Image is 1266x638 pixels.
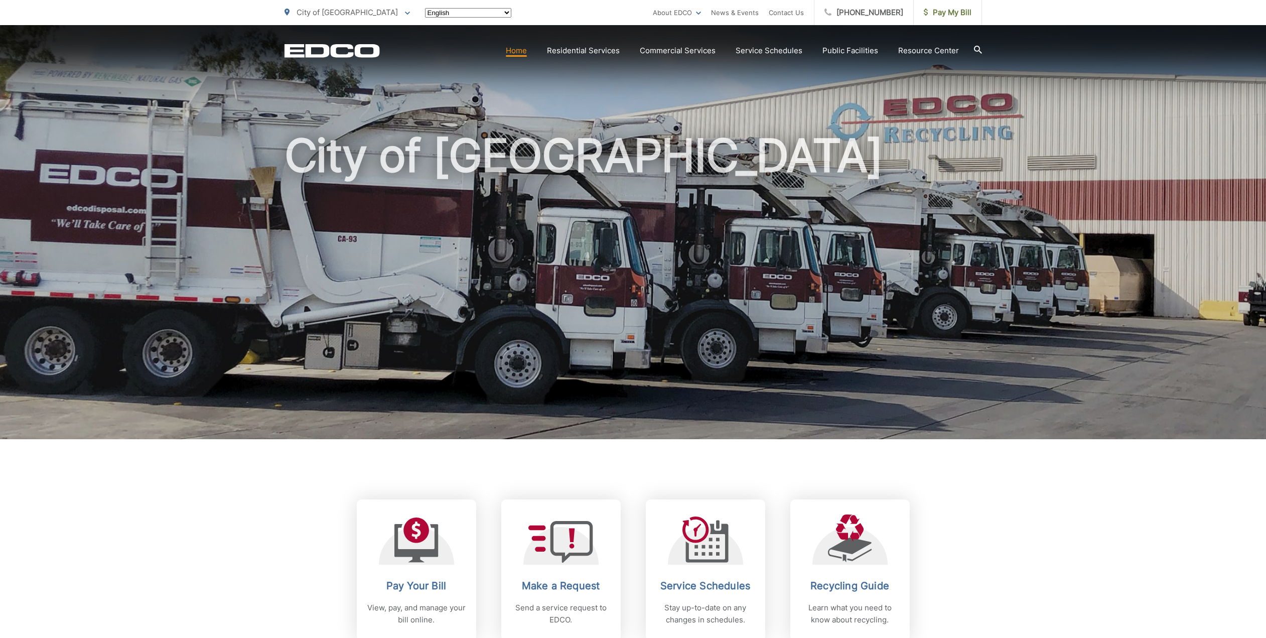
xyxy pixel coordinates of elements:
a: Residential Services [547,45,620,57]
span: City of [GEOGRAPHIC_DATA] [297,8,398,17]
select: Select a language [425,8,511,18]
a: Resource Center [898,45,959,57]
span: Pay My Bill [924,7,971,19]
a: Public Facilities [822,45,878,57]
a: EDCD logo. Return to the homepage. [285,44,380,58]
p: View, pay, and manage your bill online. [367,602,466,626]
a: Commercial Services [640,45,716,57]
a: Service Schedules [736,45,802,57]
h2: Recycling Guide [800,580,900,592]
p: Learn what you need to know about recycling. [800,602,900,626]
a: Home [506,45,527,57]
a: About EDCO [653,7,701,19]
a: Contact Us [769,7,804,19]
h2: Pay Your Bill [367,580,466,592]
p: Send a service request to EDCO. [511,602,611,626]
p: Stay up-to-date on any changes in schedules. [656,602,755,626]
h1: City of [GEOGRAPHIC_DATA] [285,131,982,448]
h2: Make a Request [511,580,611,592]
a: News & Events [711,7,759,19]
h2: Service Schedules [656,580,755,592]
